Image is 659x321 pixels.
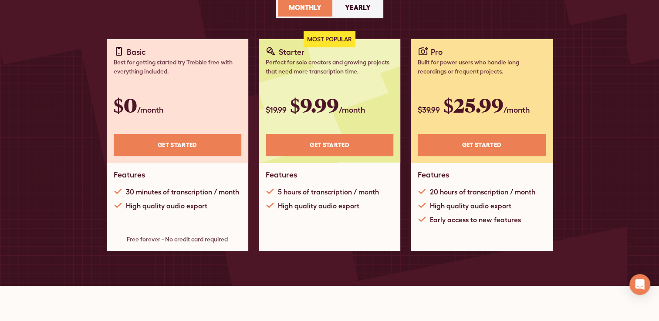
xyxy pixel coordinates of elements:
[430,214,521,225] div: Early access to new features
[339,105,365,114] span: /month
[266,58,393,76] div: Perfect for solo creators and growing projects that need more transcription time.
[266,134,393,156] a: Get STARTED
[504,105,530,114] span: /month
[345,2,371,13] div: Yearly
[278,201,359,211] div: High quality audio export
[418,105,440,114] span: $39.99
[418,58,545,76] div: Built for power users who handle long recordings or frequent projects.
[126,201,207,211] div: High quality audio export
[126,187,239,197] div: 30 minutes of transcription / month
[430,187,535,197] div: 20 hours of transcription / month
[418,170,449,180] h1: Features
[266,170,297,180] h1: Features
[114,58,241,76] div: Best for getting started try Trebble free with everything included.
[114,170,145,180] h1: Features
[278,187,379,197] div: 5 hours of transcription / month
[431,46,443,58] div: Pro
[443,92,504,118] span: $25.99
[137,105,163,114] span: /month
[290,92,339,118] span: $9.99
[114,92,137,118] span: $0
[304,31,355,47] div: Most Popular
[114,134,241,156] a: Get STARTED
[114,235,241,244] div: Free forever - No credit card required
[430,201,511,211] div: High quality audio export
[418,134,545,156] a: Get STARTED
[127,46,146,58] div: Basic
[629,274,650,295] div: Open Intercom Messenger
[266,105,287,114] span: $19.99
[289,2,321,13] div: Monthly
